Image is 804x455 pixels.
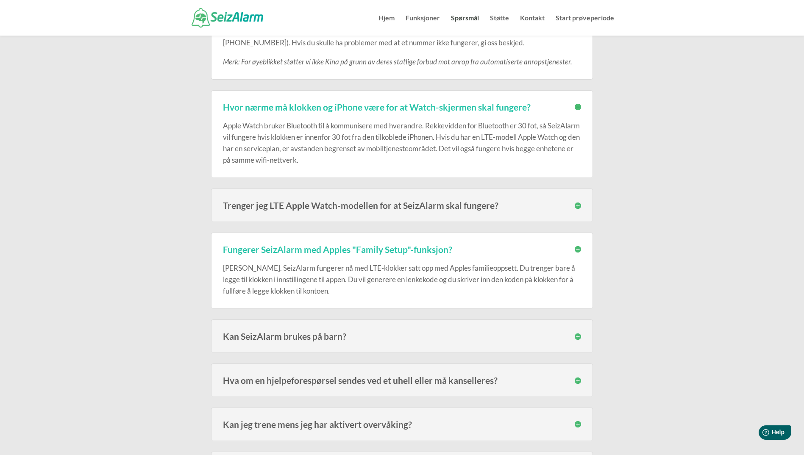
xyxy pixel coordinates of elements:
[556,15,614,36] a: Start prøveperiode
[451,15,479,36] a: Spørsmål
[192,8,263,27] img: SeizAlarm
[406,15,440,36] a: Funksjoner
[223,57,572,66] em: Merk: For øyeblikket støtter vi ikke Kina på grunn av deres statlige forbud mot anrop fra automat...
[223,201,581,210] h3: Trenger jeg LTE Apple Watch-modellen for at SeizAlarm skal fungere?
[223,262,581,297] p: [PERSON_NAME]. SeizAlarm fungerer nå med LTE-klokker satt opp med Apples familieoppsett. Du treng...
[223,120,581,166] p: Apple Watch bruker Bluetooth til å kommunisere med hverandre. Rekkevidden for Bluetooth er 30 fot...
[729,422,795,446] iframe: Help widget launcher
[223,103,581,111] h3: Hvor nærme må klokken og iPhone være for at Watch-skjermen skal fungere?
[223,245,581,254] h3: Fungerer SeizAlarm med Apples "Family Setup"-funksjon?
[223,25,581,55] p: for å inkludere et "+" sammen med landskoden din før nummeret (eksempel: [PHONE_NUMBER]). Hvis du...
[223,376,581,385] h3: Hva om en hjelpeforespørsel sendes ved et uhell eller må kanselleres?
[223,420,581,429] h3: Kan jeg trene mens jeg har aktivert overvåking?
[378,15,395,36] a: Hjem
[490,15,509,36] a: Støtte
[520,15,545,36] a: Kontakt
[223,332,581,341] h3: Kan SeizAlarm brukes på barn?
